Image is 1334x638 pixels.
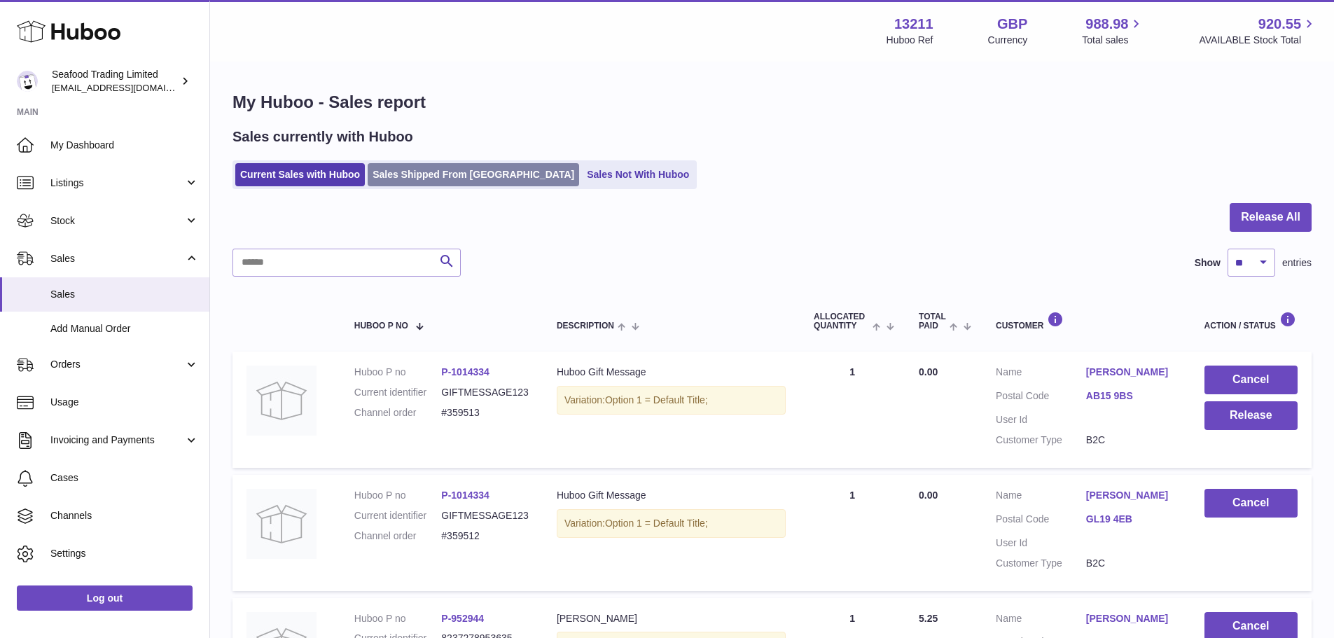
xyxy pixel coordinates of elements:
[441,406,529,419] dd: #359513
[1086,513,1176,526] a: GL19 4EB
[988,34,1028,47] div: Currency
[246,489,317,559] img: no-photo.jpg
[1204,366,1298,394] button: Cancel
[1199,34,1317,47] span: AVAILABLE Stock Total
[1086,489,1176,502] a: [PERSON_NAME]
[996,434,1086,447] dt: Customer Type
[441,613,484,624] a: P-952944
[1086,366,1176,379] a: [PERSON_NAME]
[1085,15,1128,34] span: 988.98
[232,127,413,146] h2: Sales currently with Huboo
[887,34,933,47] div: Huboo Ref
[1086,557,1176,570] dd: B2C
[17,585,193,611] a: Log out
[557,321,614,331] span: Description
[50,214,184,228] span: Stock
[50,471,199,485] span: Cases
[368,163,579,186] a: Sales Shipped From [GEOGRAPHIC_DATA]
[996,312,1176,331] div: Customer
[1082,15,1144,47] a: 988.98 Total sales
[582,163,694,186] a: Sales Not With Huboo
[919,366,938,377] span: 0.00
[605,518,708,529] span: Option 1 = Default Title;
[996,389,1086,406] dt: Postal Code
[235,163,365,186] a: Current Sales with Huboo
[1086,389,1176,403] a: AB15 9BS
[996,513,1086,529] dt: Postal Code
[17,71,38,92] img: internalAdmin-13211@internal.huboo.com
[50,176,184,190] span: Listings
[800,475,905,591] td: 1
[557,366,786,379] div: Huboo Gift Message
[354,366,442,379] dt: Huboo P no
[1204,312,1298,331] div: Action / Status
[1230,203,1312,232] button: Release All
[50,547,199,560] span: Settings
[557,386,786,415] div: Variation:
[50,396,199,409] span: Usage
[800,352,905,468] td: 1
[1086,434,1176,447] dd: B2C
[441,490,489,501] a: P-1014334
[996,366,1086,382] dt: Name
[354,529,442,543] dt: Channel order
[1195,256,1221,270] label: Show
[441,509,529,522] dd: GIFTMESSAGE123
[354,406,442,419] dt: Channel order
[996,536,1086,550] dt: User Id
[997,15,1027,34] strong: GBP
[50,358,184,371] span: Orders
[996,413,1086,427] dt: User Id
[50,322,199,335] span: Add Manual Order
[50,288,199,301] span: Sales
[50,434,184,447] span: Invoicing and Payments
[354,386,442,399] dt: Current identifier
[557,612,786,625] div: [PERSON_NAME]
[441,386,529,399] dd: GIFTMESSAGE123
[246,366,317,436] img: no-photo.jpg
[52,82,206,93] span: [EMAIL_ADDRESS][DOMAIN_NAME]
[354,489,442,502] dt: Huboo P no
[1082,34,1144,47] span: Total sales
[441,366,489,377] a: P-1014334
[1204,489,1298,518] button: Cancel
[996,557,1086,570] dt: Customer Type
[1282,256,1312,270] span: entries
[441,529,529,543] dd: #359512
[605,394,708,405] span: Option 1 = Default Title;
[50,252,184,265] span: Sales
[354,612,442,625] dt: Huboo P no
[557,489,786,502] div: Huboo Gift Message
[1204,401,1298,430] button: Release
[1199,15,1317,47] a: 920.55 AVAILABLE Stock Total
[894,15,933,34] strong: 13211
[50,509,199,522] span: Channels
[996,489,1086,506] dt: Name
[50,139,199,152] span: My Dashboard
[557,509,786,538] div: Variation:
[232,91,1312,113] h1: My Huboo - Sales report
[1086,612,1176,625] a: [PERSON_NAME]
[919,490,938,501] span: 0.00
[919,312,946,331] span: Total paid
[919,613,938,624] span: 5.25
[996,612,1086,629] dt: Name
[354,321,408,331] span: Huboo P no
[1258,15,1301,34] span: 920.55
[814,312,869,331] span: ALLOCATED Quantity
[354,509,442,522] dt: Current identifier
[52,68,178,95] div: Seafood Trading Limited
